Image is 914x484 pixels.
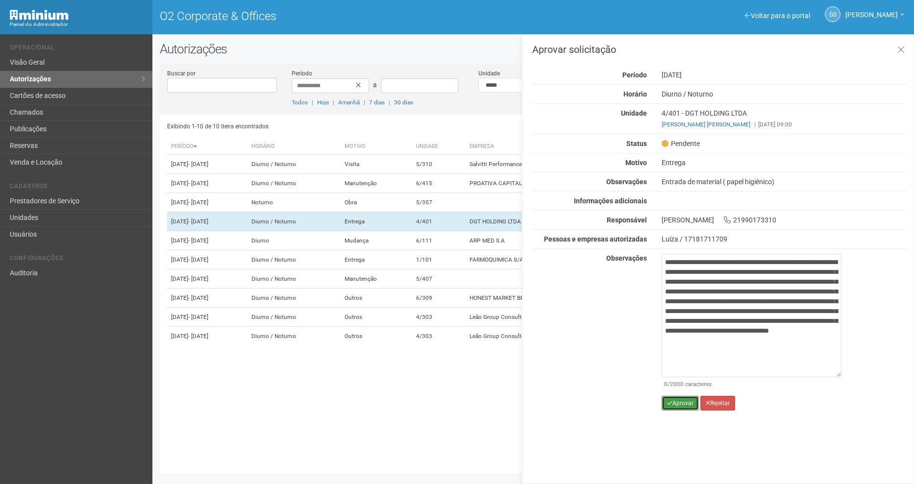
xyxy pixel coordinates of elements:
[188,199,208,206] span: - [DATE]
[466,327,676,346] td: Leão Group Consultoria de Negócios LTDA
[607,216,647,224] strong: Responsável
[247,327,341,346] td: Diurno / Noturno
[338,99,360,106] a: Amanhã
[662,235,906,243] div: Luíza / 17181711709
[160,42,907,56] h2: Autorizações
[466,289,676,308] td: HONEST MARKET BR
[10,10,69,20] img: Minium
[825,6,840,22] a: GS
[10,255,145,265] li: Configurações
[394,99,413,106] a: 30 dias
[654,177,914,186] div: Entrada de material ( papel higiênico)
[167,250,247,269] td: [DATE]
[662,120,906,129] div: [DATE] 09:00
[574,197,647,205] strong: Informações adicionais
[364,99,365,106] span: |
[466,231,676,250] td: ARP MED S.A
[341,327,412,346] td: Outros
[167,174,247,193] td: [DATE]
[167,155,247,174] td: [DATE]
[662,121,750,128] a: [PERSON_NAME] [PERSON_NAME]
[654,109,914,129] div: 4/401 - DGT HOLDING LTDA
[412,269,466,289] td: 5/407
[625,159,647,167] strong: Motivo
[622,71,647,79] strong: Período
[662,139,700,148] span: Pendente
[188,237,208,244] span: - [DATE]
[188,275,208,282] span: - [DATE]
[662,396,699,411] button: Aprovar
[664,381,667,387] span: 0
[412,174,466,193] td: 6/415
[247,174,341,193] td: Diurno / Noturno
[621,109,647,117] strong: Unidade
[754,121,756,128] span: |
[373,81,377,89] span: a
[466,212,676,231] td: DGT HOLDING LTDA
[10,20,145,29] div: Painel do Administrador
[412,212,466,231] td: 4/401
[544,235,647,243] strong: Pessoas e empresas autorizadas
[466,139,676,155] th: Empresa
[247,289,341,308] td: Diurno / Noturno
[317,99,329,106] a: Hoje
[247,193,341,212] td: Noturno
[188,333,208,339] span: - [DATE]
[167,327,247,346] td: [DATE]
[623,90,647,98] strong: Horário
[532,45,906,54] h3: Aprovar solicitação
[389,99,390,106] span: |
[188,314,208,320] span: - [DATE]
[247,269,341,289] td: Diurno / Noturno
[606,254,647,262] strong: Observações
[654,90,914,98] div: Diurno / Noturno
[167,308,247,327] td: [DATE]
[369,99,385,106] a: 7 dias
[312,99,313,106] span: |
[606,178,647,186] strong: Observações
[412,231,466,250] td: 6/111
[412,327,466,346] td: 4/303
[745,12,810,20] a: Voltar para o portal
[247,250,341,269] td: Diurno / Noturno
[188,180,208,187] span: - [DATE]
[292,99,308,106] a: Todos
[167,139,247,155] th: Período
[341,269,412,289] td: Manutenção
[167,193,247,212] td: [DATE]
[341,139,412,155] th: Motivo
[247,155,341,174] td: Diurno / Noturno
[626,140,647,147] strong: Status
[333,99,334,106] span: |
[341,212,412,231] td: Entrega
[247,212,341,231] td: Diurno / Noturno
[478,69,500,78] label: Unidade
[654,158,914,167] div: Entrega
[341,250,412,269] td: Entrega
[188,294,208,301] span: - [DATE]
[167,231,247,250] td: [DATE]
[664,380,839,388] div: /2000 caracteres
[167,69,196,78] label: Buscar por
[188,218,208,225] span: - [DATE]
[466,155,676,174] td: Salvitti Performance e Saúde
[412,308,466,327] td: 4/303
[188,161,208,168] span: - [DATE]
[188,256,208,263] span: - [DATE]
[160,10,526,23] h1: O2 Corporate & Offices
[341,231,412,250] td: Mudança
[412,139,466,155] th: Unidade
[247,139,341,155] th: Horário
[412,250,466,269] td: 1/101
[412,289,466,308] td: 6/309
[292,69,312,78] label: Período
[247,308,341,327] td: Diurno / Noturno
[412,193,466,212] td: 5/357
[845,1,898,19] span: Gabriela Souza
[341,174,412,193] td: Manutenção
[654,216,914,224] div: [PERSON_NAME] 21990173310
[466,174,676,193] td: PROATIVA CAPITAL
[10,183,145,193] li: Cadastros
[466,308,676,327] td: Leão Group Consultoria de Negócios LTDA
[654,71,914,79] div: [DATE]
